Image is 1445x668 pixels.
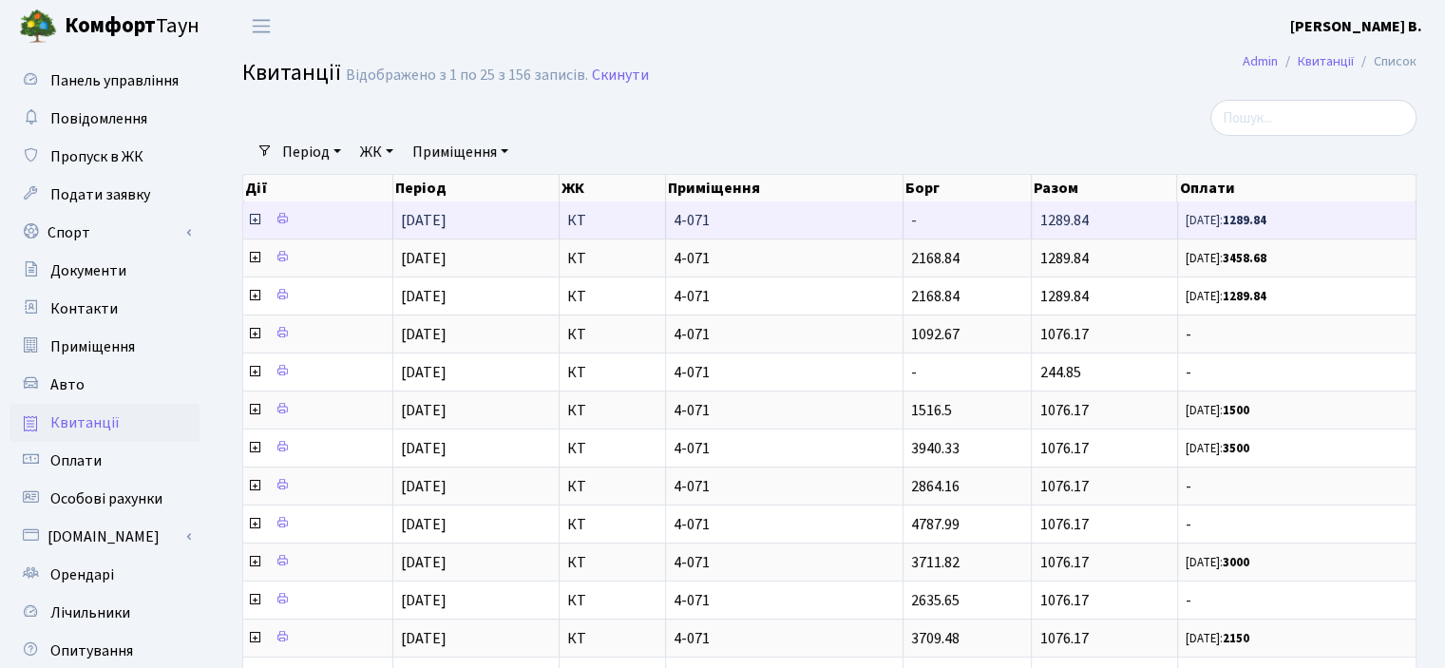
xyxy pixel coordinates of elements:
th: Дії [243,175,393,201]
span: Документи [50,260,126,281]
span: КТ [567,517,657,532]
a: [DOMAIN_NAME] [10,518,200,556]
a: ЖК [352,136,401,168]
small: [DATE]: [1186,212,1266,229]
b: Комфорт [65,10,156,41]
small: [DATE]: [1186,402,1249,419]
span: 2168.84 [911,248,960,269]
a: Подати заявку [10,176,200,214]
span: [DATE] [401,590,447,611]
span: 2635.65 [911,590,960,611]
span: 1076.17 [1039,628,1088,649]
span: - [1186,327,1408,342]
a: Скинути [592,67,649,85]
a: Орендарі [10,556,200,594]
span: 1076.17 [1039,476,1088,497]
span: 1076.17 [1039,552,1088,573]
span: 1289.84 [1039,248,1088,269]
span: КТ [567,289,657,304]
span: 244.85 [1039,362,1080,383]
b: 3000 [1223,554,1249,571]
span: 1289.84 [1039,210,1088,231]
input: Пошук... [1210,100,1416,136]
a: Особові рахунки [10,480,200,518]
b: 3500 [1223,440,1249,457]
span: - [911,362,917,383]
span: 1076.17 [1039,324,1088,345]
a: Спорт [10,214,200,252]
span: 4-071 [674,213,895,228]
span: [DATE] [401,552,447,573]
span: 1076.17 [1039,438,1088,459]
th: Приміщення [666,175,903,201]
span: Опитування [50,640,133,661]
a: Лічильники [10,594,200,632]
span: КТ [567,327,657,342]
span: Повідомлення [50,108,147,129]
span: 4-071 [674,365,895,380]
small: [DATE]: [1186,440,1249,457]
span: Приміщення [50,336,135,357]
span: КТ [567,441,657,456]
span: 4-071 [674,327,895,342]
span: Квитанції [242,56,341,89]
img: logo.png [19,8,57,46]
span: КТ [567,631,657,646]
nav: breadcrumb [1214,42,1445,82]
a: Admin [1243,51,1278,71]
span: Особові рахунки [50,488,162,509]
span: [DATE] [401,400,447,421]
span: 4-071 [674,555,895,570]
span: Пропуск в ЖК [50,146,143,167]
span: 1076.17 [1039,400,1088,421]
span: КТ [567,251,657,266]
b: 3458.68 [1223,250,1266,267]
b: 1289.84 [1223,212,1266,229]
a: [PERSON_NAME] В. [1290,15,1422,38]
span: КТ [567,479,657,494]
span: 1516.5 [911,400,952,421]
span: Панель управління [50,70,179,91]
span: 1076.17 [1039,514,1088,535]
span: 4-071 [674,479,895,494]
span: 4-071 [674,403,895,418]
a: Квитанції [1298,51,1354,71]
b: [PERSON_NAME] В. [1290,16,1422,37]
small: [DATE]: [1186,250,1266,267]
span: КТ [567,403,657,418]
span: [DATE] [401,248,447,269]
a: Авто [10,366,200,404]
span: 4-071 [674,631,895,646]
a: Приміщення [10,328,200,366]
span: КТ [567,213,657,228]
span: 3711.82 [911,552,960,573]
span: 2168.84 [911,286,960,307]
span: 4-071 [674,251,895,266]
span: 4-071 [674,289,895,304]
th: Разом [1032,175,1177,201]
span: Авто [50,374,85,395]
span: 1076.17 [1039,590,1088,611]
small: [DATE]: [1186,288,1266,305]
b: 2150 [1223,630,1249,647]
a: Панель управління [10,62,200,100]
span: 4-071 [674,593,895,608]
a: Документи [10,252,200,290]
span: - [911,210,917,231]
span: Оплати [50,450,102,471]
small: [DATE]: [1186,630,1249,647]
span: Таун [65,10,200,43]
span: - [1186,517,1408,532]
span: [DATE] [401,286,447,307]
a: Контакти [10,290,200,328]
span: Контакти [50,298,118,319]
span: - [1186,593,1408,608]
span: [DATE] [401,628,447,649]
span: 4-071 [674,441,895,456]
span: 1092.67 [911,324,960,345]
span: Квитанції [50,412,120,433]
b: 1289.84 [1223,288,1266,305]
span: - [1186,479,1408,494]
a: Період [275,136,349,168]
small: [DATE]: [1186,554,1249,571]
